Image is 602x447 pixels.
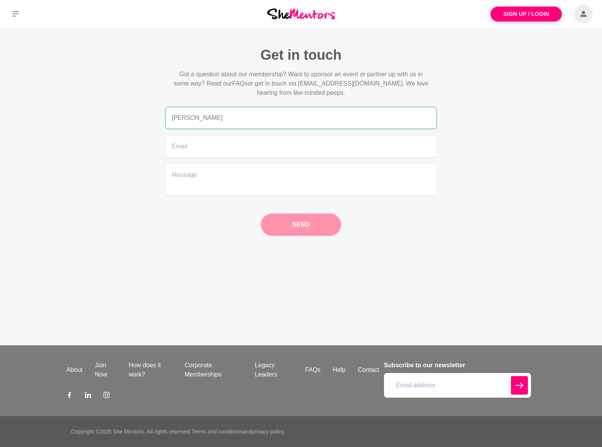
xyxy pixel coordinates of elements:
p: Copyright © 2025 She Mentors . [71,428,145,436]
a: Corporate Memberships [178,361,249,379]
a: Join Now [89,361,122,379]
h4: Subscribe to our newsletter [384,361,531,370]
a: Facebook [66,392,73,401]
input: Name [165,107,437,129]
input: Email [165,135,437,158]
a: FAQs [299,365,327,375]
a: LinkedIn [85,392,91,401]
p: All rights reserved. and . [147,428,285,436]
a: How does it work? [122,361,178,379]
a: Contact [352,365,386,375]
a: Help [327,365,352,375]
a: Instagram [103,392,110,401]
a: Legacy Leaders [249,361,299,379]
img: She Mentors Logo [267,8,335,19]
a: Terms and conditions [191,429,242,435]
span: FAQs [232,80,247,87]
a: About [60,365,89,375]
h1: Get in touch [165,46,437,64]
input: Email address [384,373,531,398]
a: privacy policy [252,429,284,435]
a: Sign Up / Login [490,7,562,22]
p: Got a question about our membership? Want to sponsor an event or partner up with us in some way? ... [171,70,431,97]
